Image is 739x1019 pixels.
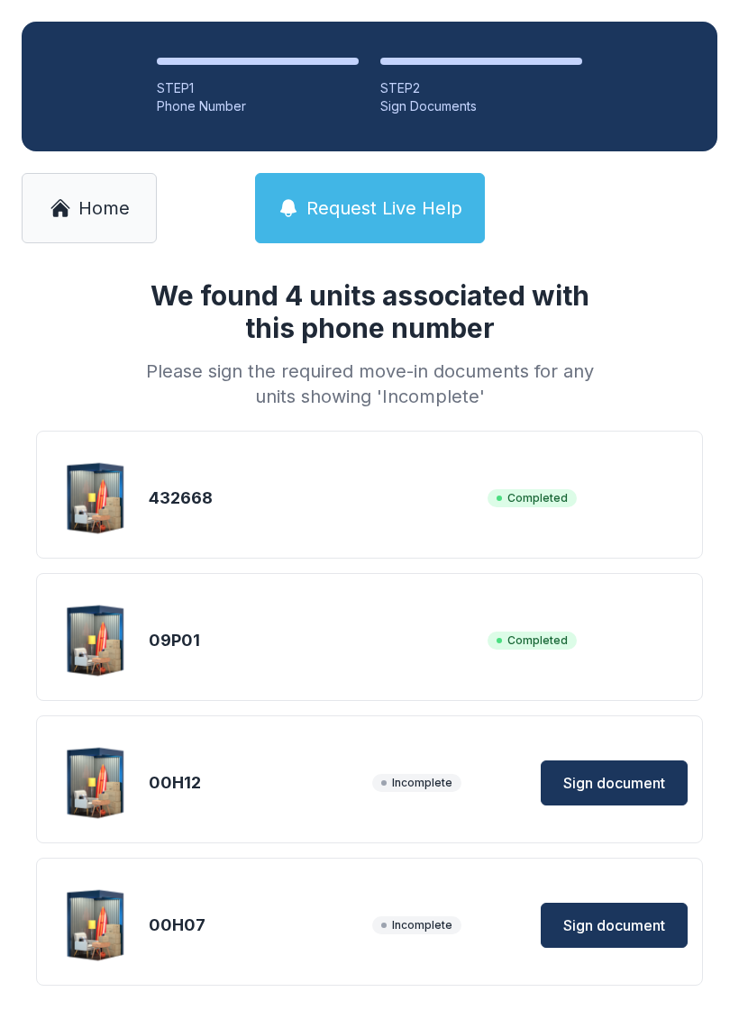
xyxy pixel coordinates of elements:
div: STEP 2 [380,79,582,97]
div: 09P01 [149,628,480,653]
h1: We found 4 units associated with this phone number [139,279,600,344]
div: Phone Number [157,97,359,115]
div: Please sign the required move-in documents for any units showing 'Incomplete' [139,359,600,409]
span: Completed [488,489,577,507]
div: Sign Documents [380,97,582,115]
div: 432668 [149,486,480,511]
div: 00H12 [149,770,365,796]
span: Home [78,196,130,221]
span: Incomplete [372,774,461,792]
span: Sign document [563,914,665,936]
div: 00H07 [149,913,365,938]
span: Completed [488,632,577,650]
span: Incomplete [372,916,461,934]
span: Request Live Help [306,196,462,221]
div: STEP 1 [157,79,359,97]
span: Sign document [563,772,665,794]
